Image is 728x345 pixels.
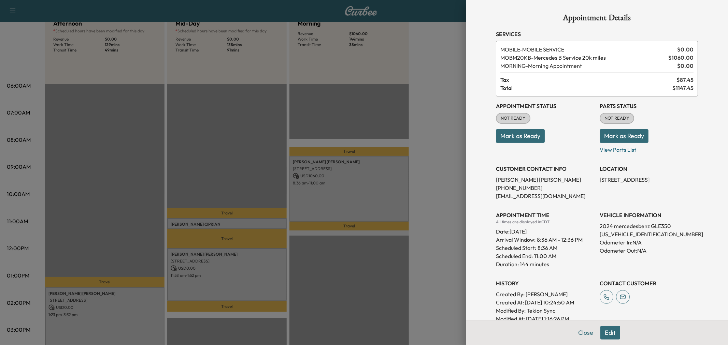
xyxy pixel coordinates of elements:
span: $ 87.45 [676,76,694,84]
span: Morning Appointment [500,62,674,70]
p: Created At : [DATE] 10:24:50 AM [496,298,594,306]
p: Modified By : Tekion Sync [496,306,594,315]
h3: APPOINTMENT TIME [496,211,594,219]
span: $ 0.00 [677,45,694,54]
span: Mercedes B Service 20k miles [500,54,666,62]
span: $ 1147.45 [672,84,694,92]
p: Modified At : [DATE] 1:16:26 PM [496,315,594,323]
h3: Parts Status [600,102,698,110]
p: View Parts List [600,143,698,154]
h3: CUSTOMER CONTACT INFO [496,165,594,173]
span: $ 1060.00 [668,54,694,62]
button: Mark as Ready [600,129,648,143]
span: Total [500,84,672,92]
p: Scheduled End: [496,252,533,260]
span: NOT READY [600,115,633,122]
p: 2024 mercedesbenz GLE350 [600,222,698,230]
p: Odometer In: N/A [600,238,698,246]
p: Created By : [PERSON_NAME] [496,290,594,298]
p: 8:36 AM [538,244,557,252]
button: Edit [600,326,620,340]
p: Scheduled Start: [496,244,536,252]
p: [PHONE_NUMBER] [496,184,594,192]
h1: Appointment Details [496,14,698,25]
p: [STREET_ADDRESS] [600,176,698,184]
span: $ 0.00 [677,62,694,70]
h3: CONTACT CUSTOMER [600,279,698,287]
p: [US_VEHICLE_IDENTIFICATION_NUMBER] [600,230,698,238]
span: NOT READY [497,115,530,122]
h3: Appointment Status [496,102,594,110]
p: Duration: 144 minutes [496,260,594,268]
p: [EMAIL_ADDRESS][DOMAIN_NAME] [496,192,594,200]
h3: VEHICLE INFORMATION [600,211,698,219]
p: Odometer Out: N/A [600,246,698,255]
p: Arrival Window: [496,236,594,244]
button: Close [574,326,598,340]
h3: History [496,279,594,287]
p: [PERSON_NAME] [PERSON_NAME] [496,176,594,184]
button: Mark as Ready [496,129,545,143]
div: All times are displayed in CDT [496,219,594,225]
span: Tax [500,76,676,84]
p: 11:00 AM [534,252,556,260]
span: MOBILE SERVICE [500,45,674,54]
h3: Services [496,30,698,38]
h3: LOCATION [600,165,698,173]
span: 8:36 AM - 12:36 PM [537,236,583,244]
div: Date: [DATE] [496,225,594,236]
